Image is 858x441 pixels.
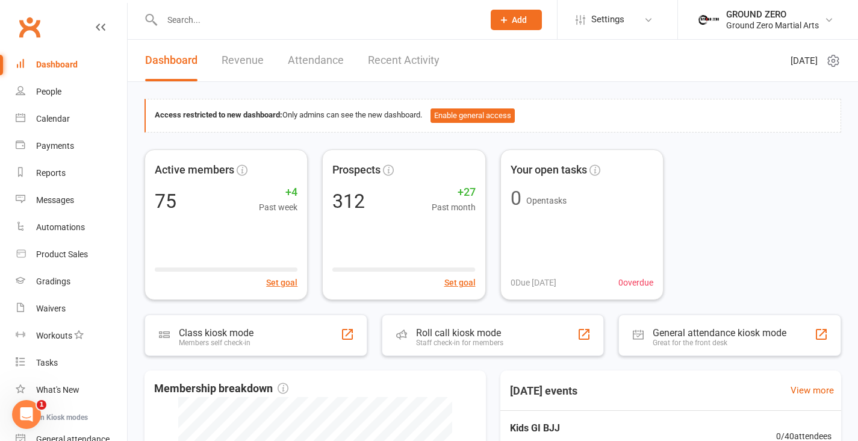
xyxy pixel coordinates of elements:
input: Search... [158,11,475,28]
div: Payments [36,141,74,151]
span: Past week [259,201,297,214]
a: Attendance [288,40,344,81]
span: +27 [432,184,476,201]
div: Roll call kiosk mode [416,327,503,339]
div: Waivers [36,304,66,313]
div: Staff check-in for members [416,339,503,347]
a: Automations [16,214,127,241]
div: Gradings [36,277,70,286]
a: Dashboard [16,51,127,78]
span: Active members [155,161,234,179]
span: Prospects [332,161,381,179]
div: Product Sales [36,249,88,259]
strong: Access restricted to new dashboard: [155,110,282,119]
button: Set goal [444,276,476,289]
a: Revenue [222,40,264,81]
div: People [36,87,61,96]
span: +4 [259,184,297,201]
a: Workouts [16,322,127,349]
iframe: Intercom live chat [12,400,41,429]
a: What's New [16,377,127,404]
div: Reports [36,168,66,178]
a: Dashboard [145,40,197,81]
span: Kids GI BJJ [510,421,756,436]
div: Workouts [36,331,72,340]
div: Tasks [36,358,58,367]
a: Messages [16,187,127,214]
div: Great for the front desk [653,339,786,347]
div: General attendance kiosk mode [653,327,786,339]
img: thumb_image1749514215.png [696,8,720,32]
a: Tasks [16,349,127,377]
div: Only admins can see the new dashboard. [155,108,832,123]
a: Product Sales [16,241,127,268]
a: Payments [16,133,127,160]
span: 1 [37,400,46,410]
a: Recent Activity [368,40,440,81]
a: Clubworx [14,12,45,42]
div: 312 [332,192,365,211]
a: Calendar [16,105,127,133]
a: People [16,78,127,105]
span: 0 overdue [618,276,653,289]
span: 0 Due [DATE] [511,276,556,289]
button: Set goal [266,276,297,289]
div: What's New [36,385,79,395]
div: 0 [511,189,521,208]
button: Add [491,10,542,30]
span: Past month [432,201,476,214]
span: Settings [591,6,624,33]
div: Ground Zero Martial Arts [726,20,819,31]
a: View more [791,383,834,398]
span: Add [512,15,527,25]
div: Calendar [36,114,70,124]
a: Waivers [16,295,127,322]
div: Dashboard [36,60,78,69]
span: Open tasks [526,196,567,205]
div: Messages [36,195,74,205]
div: GROUND ZERO [726,9,819,20]
div: Automations [36,222,85,232]
span: Membership breakdown [154,380,288,398]
span: [DATE] [791,54,818,68]
div: Members self check-in [179,339,253,347]
h3: [DATE] events [500,380,587,402]
div: 75 [155,192,176,211]
a: Reports [16,160,127,187]
span: Your open tasks [511,161,587,179]
button: Enable general access [431,108,515,123]
div: Class kiosk mode [179,327,253,339]
a: Gradings [16,268,127,295]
